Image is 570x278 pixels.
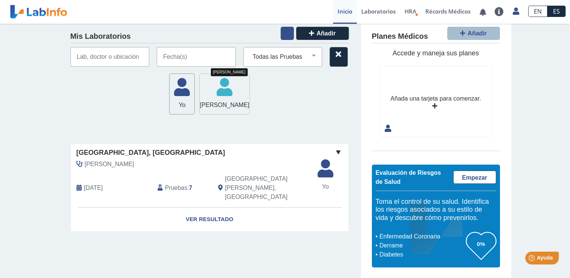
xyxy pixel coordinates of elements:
h3: 0% [466,239,496,249]
span: Empezar [462,174,487,181]
li: Enfermedad Coronaria [377,232,466,241]
li: Derrame [377,241,466,250]
button: Añadir [447,27,500,40]
div: : [152,174,212,202]
a: Empezar [453,171,496,184]
span: HRA [405,8,416,15]
span: [GEOGRAPHIC_DATA], [GEOGRAPHIC_DATA] [76,148,225,158]
input: Lab, doctor o ubicación [70,47,150,67]
a: EN [528,6,547,17]
span: Accede y maneja sus planes [393,49,479,57]
span: San Juan, PR [225,174,308,202]
a: ES [547,6,565,17]
span: [PERSON_NAME] [200,101,249,110]
span: Yo [313,182,338,191]
button: Añadir [296,27,349,40]
a: Ver Resultado [71,208,348,231]
div: [PERSON_NAME] [211,68,248,76]
span: Añadir [468,30,487,37]
span: Velez Ortiz, Mildred [85,160,134,169]
h4: Planes Médicos [372,32,428,41]
input: Fecha(s) [157,47,236,67]
li: Diabetes [377,250,466,259]
span: Añadir [316,30,336,37]
h4: Mis Laboratorios [70,32,131,41]
h5: Toma el control de su salud. Identifica los riesgos asociados a su estilo de vida y descubre cómo... [376,198,496,222]
span: Evaluación de Riesgos de Salud [376,170,441,185]
span: Yo [170,101,194,110]
div: Añada una tarjeta para comenzar. [390,94,481,103]
b: 7 [189,185,193,191]
span: Pruebas [165,183,187,192]
span: 2024-05-22 [84,183,103,192]
iframe: Help widget launcher [503,249,562,270]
